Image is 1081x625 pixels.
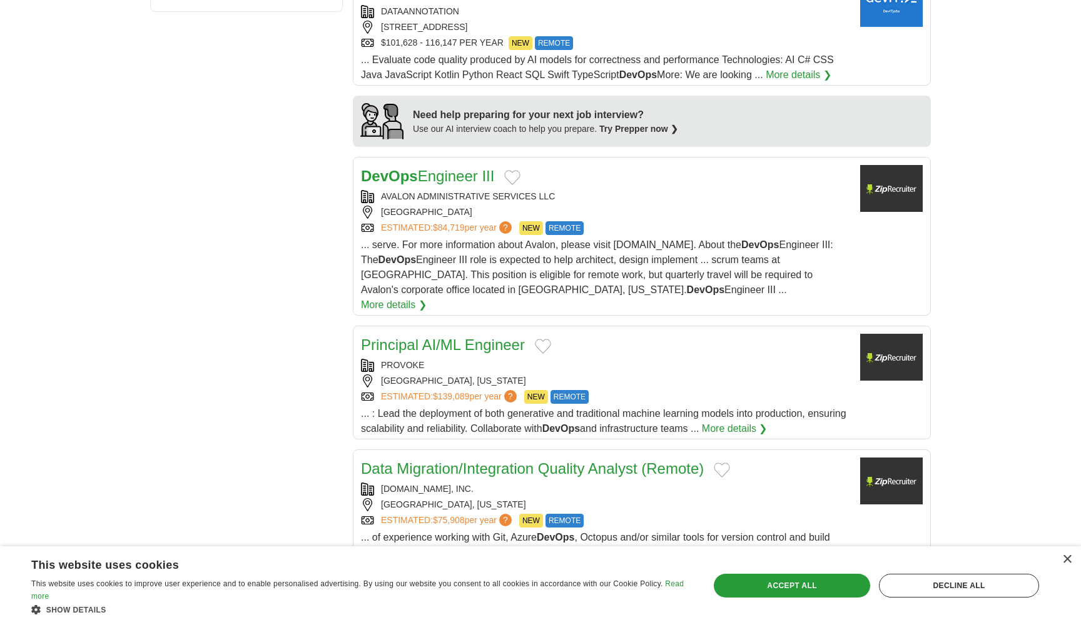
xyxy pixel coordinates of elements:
span: ... Evaluate code quality produced by AI models for correctness and performance Technologies: AI ... [361,54,834,80]
a: More details ❯ [361,297,427,312]
img: Company logo [860,457,923,504]
span: ? [504,390,517,402]
strong: DevOps [378,254,416,265]
span: ... : Lead the deployment of both generative and traditional machine learning models into product... [361,408,846,434]
div: $101,628 - 116,147 PER YEAR [361,36,850,50]
span: Show details [46,606,106,614]
button: Add to favorite jobs [714,462,730,477]
div: Show details [31,603,689,616]
div: [DOMAIN_NAME], INC. [361,482,850,496]
span: REMOTE [535,36,573,50]
a: More details ❯ [766,67,831,82]
span: NEW [509,36,532,50]
img: Company logo [860,165,923,212]
span: REMOTE [546,221,584,235]
img: Company logo [860,334,923,381]
div: Decline all [879,574,1039,597]
strong: DevOps [687,284,724,295]
span: REMOTE [546,514,584,527]
div: AVALON ADMINISTRATIVE SERVICES LLC [361,190,850,203]
div: [GEOGRAPHIC_DATA], [US_STATE] [361,498,850,511]
strong: DevOps [619,69,657,80]
strong: DevOps [537,532,574,542]
a: ESTIMATED:$84,719per year? [381,221,514,235]
span: $75,908 [433,515,465,525]
strong: DevOps [741,239,779,250]
span: NEW [519,221,543,235]
span: ? [499,514,512,526]
a: Principal AI/ML Engineer [361,336,525,353]
div: This website uses cookies [31,554,658,572]
a: Try Prepper now ❯ [599,124,678,134]
a: Data Migration/Integration Quality Analyst (Remote) [361,460,704,477]
a: DevOpsEngineer III [361,167,494,184]
span: ... of experience working with Git, Azure , Octopus and/or similar tools for version control and ... [361,532,830,557]
span: NEW [524,390,548,404]
div: PROVOKE [361,359,850,372]
a: More details ❯ [784,545,850,560]
a: ESTIMATED:$75,908per year? [381,514,514,527]
div: Need help preparing for your next job interview? [413,107,678,122]
span: ... serve. For more information about Avalon, please visit [DOMAIN_NAME]. About the Engineer III:... [361,239,833,295]
strong: DevOps [542,423,580,434]
div: DATAANNOTATION [361,5,850,18]
span: REMOTE [551,390,589,404]
span: $84,719 [433,222,465,232]
div: Accept all [714,574,870,597]
div: Close [1062,555,1072,564]
span: $139,089 [433,391,469,401]
div: [STREET_ADDRESS] [361,21,850,34]
span: ? [499,221,512,234]
div: [GEOGRAPHIC_DATA], [US_STATE] [361,374,850,387]
div: Use our AI interview coach to help you prepare. [413,122,678,136]
a: More details ❯ [702,421,768,436]
span: This website uses cookies to improve user experience and to enable personalised advertising. By u... [31,579,663,588]
button: Add to favorite jobs [535,339,551,354]
a: ESTIMATED:$139,089per year? [381,390,519,404]
span: NEW [519,514,543,527]
button: Add to favorite jobs [504,170,520,185]
div: [GEOGRAPHIC_DATA] [361,206,850,219]
strong: DevOps [361,167,418,184]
